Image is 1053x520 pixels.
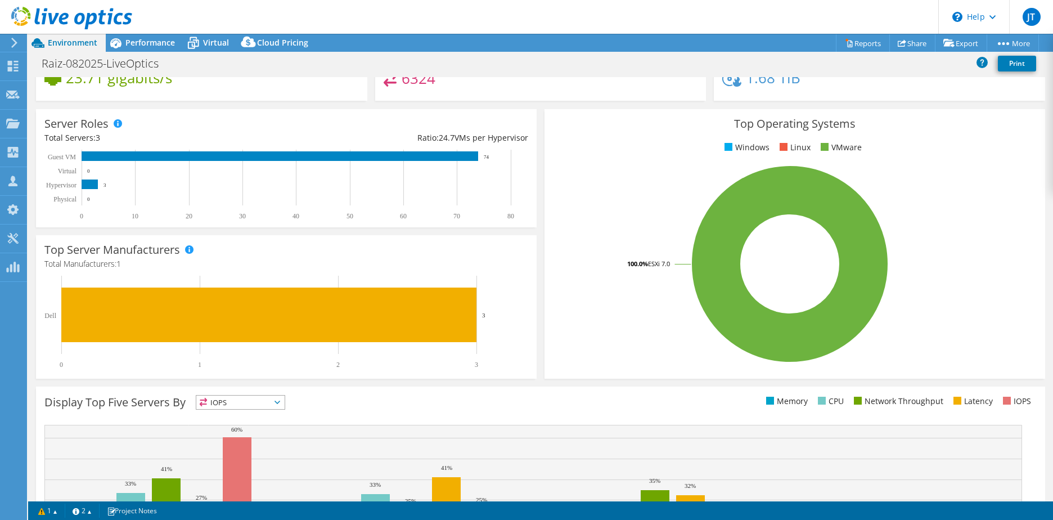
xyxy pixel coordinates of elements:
h3: Top Operating Systems [553,118,1037,130]
div: Total Servers: [44,132,286,144]
text: Dell [44,312,56,320]
text: Virtual [58,167,77,175]
text: Physical [53,195,76,203]
tspan: ESXi 7.0 [648,259,670,268]
span: 24.7 [439,132,454,143]
span: JT [1023,8,1041,26]
text: 60 [400,212,407,220]
h4: 23.71 gigabits/s [66,71,172,84]
text: 80 [507,212,514,220]
a: Project Notes [99,504,165,518]
li: Windows [722,141,769,154]
text: 20 [186,212,192,220]
span: IOPS [196,396,285,409]
text: Hypervisor [46,181,76,189]
li: VMware [818,141,862,154]
text: 0 [60,361,63,369]
a: Print [998,56,1036,71]
a: Reports [836,34,890,52]
h3: Top Server Manufacturers [44,244,180,256]
span: 3 [96,132,100,143]
tspan: 100.0% [627,259,648,268]
li: Linux [777,141,811,154]
a: Share [889,34,935,52]
div: Ratio: VMs per Hypervisor [286,132,528,144]
li: Memory [763,395,808,407]
text: 60% [231,426,242,433]
h4: Total Manufacturers: [44,258,528,270]
h3: Server Roles [44,118,109,130]
a: More [987,34,1039,52]
text: 41% [441,464,452,471]
text: 30 [239,212,246,220]
a: 1 [30,504,65,518]
text: 33% [370,481,381,488]
text: 2 [336,361,340,369]
span: Cloud Pricing [257,37,308,48]
text: 32% [685,482,696,489]
li: Network Throughput [851,395,943,407]
li: CPU [815,395,844,407]
li: Latency [951,395,993,407]
span: Environment [48,37,97,48]
text: 40 [292,212,299,220]
text: 41% [161,465,172,472]
text: 74 [484,154,489,160]
text: 0 [87,196,90,202]
text: 25% [476,496,487,503]
text: 70 [453,212,460,220]
text: 3 [103,182,106,188]
h4: 1.68 TiB [746,71,800,84]
h4: 6324 [402,72,435,84]
h1: Raiz-082025-LiveOptics [37,57,176,70]
svg: \n [952,12,962,22]
li: IOPS [1000,395,1031,407]
a: 2 [65,504,100,518]
text: 33% [125,480,136,487]
text: 3 [475,361,478,369]
text: 35% [649,477,660,484]
text: 0 [80,212,83,220]
text: Guest VM [48,153,76,161]
a: Export [935,34,987,52]
text: 10 [132,212,138,220]
text: 3 [482,312,485,319]
text: 1 [198,361,201,369]
span: Virtual [203,37,229,48]
text: 50 [346,212,353,220]
span: Performance [125,37,175,48]
text: 25% [405,497,416,504]
span: 1 [116,258,121,269]
text: 0 [87,168,90,174]
text: 27% [196,494,207,501]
